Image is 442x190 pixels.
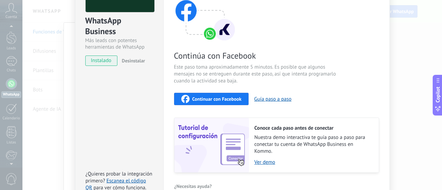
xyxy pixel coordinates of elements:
[254,96,291,102] button: Guía paso a paso
[122,58,145,64] span: Desinstalar
[174,184,212,189] span: ¿Necesitas ayuda?
[254,125,372,131] h2: Conoce cada paso antes de conectar
[192,97,242,101] span: Continuar con Facebook
[174,93,249,105] button: Continuar con Facebook
[434,87,441,102] span: Copilot
[119,56,145,66] button: Desinstalar
[174,50,338,61] span: Continúa con Facebook
[86,56,117,66] span: instalado
[254,134,372,155] span: Nuestra demo interactiva te guía paso a paso para conectar tu cuenta de WhatsApp Business en Kommo.
[85,37,153,50] div: Más leads con potentes herramientas de WhatsApp
[254,159,372,166] a: Ver demo
[85,15,153,37] div: WhatsApp Business
[174,64,338,84] span: Este paso toma aproximadamente 5 minutos. Es posible que algunos mensajes no se entreguen durante...
[86,171,153,184] span: ¿Quieres probar la integración primero?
